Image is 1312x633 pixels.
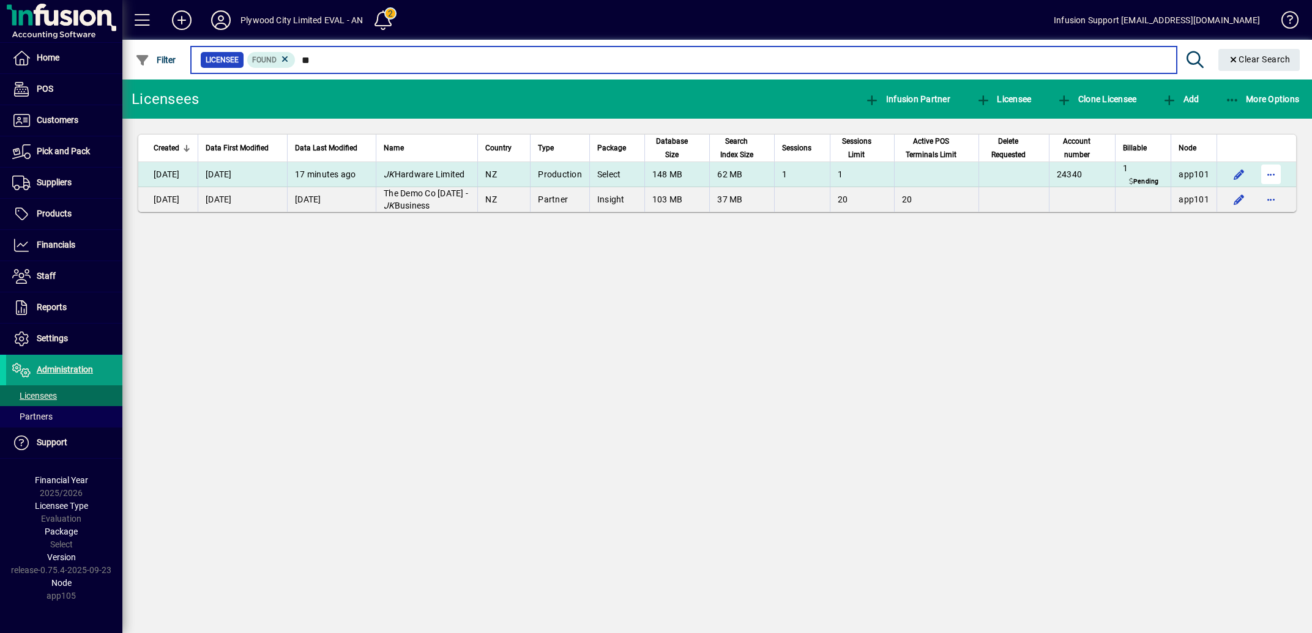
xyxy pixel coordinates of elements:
a: Customers [6,105,122,136]
div: Licensees [132,89,199,109]
span: Licensee Type [35,501,88,511]
span: Pick and Pack [37,146,90,156]
span: Data Last Modified [295,141,357,155]
button: More options [1261,190,1281,209]
button: Add [1159,88,1202,110]
span: Suppliers [37,177,72,187]
em: JK [384,169,395,179]
span: Licensee [976,94,1032,104]
td: 20 [894,187,978,212]
td: [DATE] [138,187,198,212]
span: Pending [1126,177,1161,187]
span: More Options [1225,94,1300,104]
span: Filter [135,55,176,65]
span: Clear Search [1228,54,1291,64]
em: JK [384,201,395,210]
a: Licensees [6,385,122,406]
a: Reports [6,292,122,323]
div: Data Last Modified [295,141,368,155]
button: Filter [132,49,179,71]
a: Support [6,428,122,458]
div: Infusion Support [EMAIL_ADDRESS][DOMAIN_NAME] [1054,10,1260,30]
td: 62 MB [709,162,774,187]
span: Node [51,578,72,588]
span: Financial Year [35,475,88,485]
button: Add [162,9,201,31]
span: Found [252,56,277,64]
a: Products [6,199,122,229]
button: More options [1261,165,1281,184]
div: Sessions [782,141,822,155]
span: Name [384,141,404,155]
button: Clone Licensee [1054,88,1139,110]
span: Hardware Limited [384,169,465,179]
td: 37 MB [709,187,774,212]
div: Type [538,141,582,155]
span: Billable [1123,141,1147,155]
span: Type [538,141,554,155]
td: [DATE] [138,162,198,187]
div: Account number [1057,135,1108,161]
div: Name [384,141,470,155]
span: Settings [37,333,68,343]
button: Profile [201,9,240,31]
button: Infusion Partner [862,88,953,110]
span: app101.prod.infusionbusinesssoftware.com [1179,194,1209,204]
a: POS [6,74,122,105]
td: Insight [589,187,644,212]
div: Active POS Terminals Limit [902,135,971,161]
td: 20 [830,187,894,212]
span: Support [37,437,67,447]
td: 1 [830,162,894,187]
span: Administration [37,365,93,374]
div: Package [597,141,637,155]
span: Add [1162,94,1199,104]
span: Home [37,53,59,62]
span: Staff [37,271,56,281]
div: Node [1179,141,1209,155]
td: Partner [530,187,589,212]
span: Version [47,552,76,562]
td: [DATE] [198,162,287,187]
div: Search Index Size [717,135,767,161]
a: Knowledge Base [1272,2,1297,42]
td: Select [589,162,644,187]
span: Database Size [652,135,691,161]
td: [DATE] [198,187,287,212]
td: 103 MB [644,187,709,212]
a: Suppliers [6,168,122,198]
span: Data First Modified [206,141,269,155]
span: Sessions [782,141,811,155]
span: Products [37,209,72,218]
span: Node [1179,141,1196,155]
div: Plywood City Limited EVAL - AN [240,10,363,30]
button: Licensee [973,88,1035,110]
button: Edit [1229,190,1249,209]
div: Country [485,141,523,155]
span: The Demo Co [DATE] - Business [384,188,468,210]
span: app101.prod.infusionbusinesssoftware.com [1179,169,1209,179]
mat-chip: Found Status: Found [247,52,296,68]
a: Settings [6,324,122,354]
span: Package [597,141,626,155]
td: 17 minutes ago [287,162,376,187]
span: Delete Requested [986,135,1031,161]
div: Data First Modified [206,141,280,155]
span: Licensee [206,54,239,66]
td: 24340 [1049,162,1115,187]
a: Pick and Pack [6,136,122,167]
span: Clone Licensee [1057,94,1136,104]
div: Sessions Limit [838,135,887,161]
span: Licensees [12,391,57,401]
span: Customers [37,115,78,125]
button: More Options [1222,88,1303,110]
span: Created [154,141,179,155]
a: Partners [6,406,122,427]
button: Clear [1218,49,1300,71]
a: Home [6,43,122,73]
span: Partners [12,412,53,421]
td: 1 [1115,162,1171,187]
a: Financials [6,230,122,261]
button: Edit [1229,165,1249,184]
td: NZ [477,187,530,212]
